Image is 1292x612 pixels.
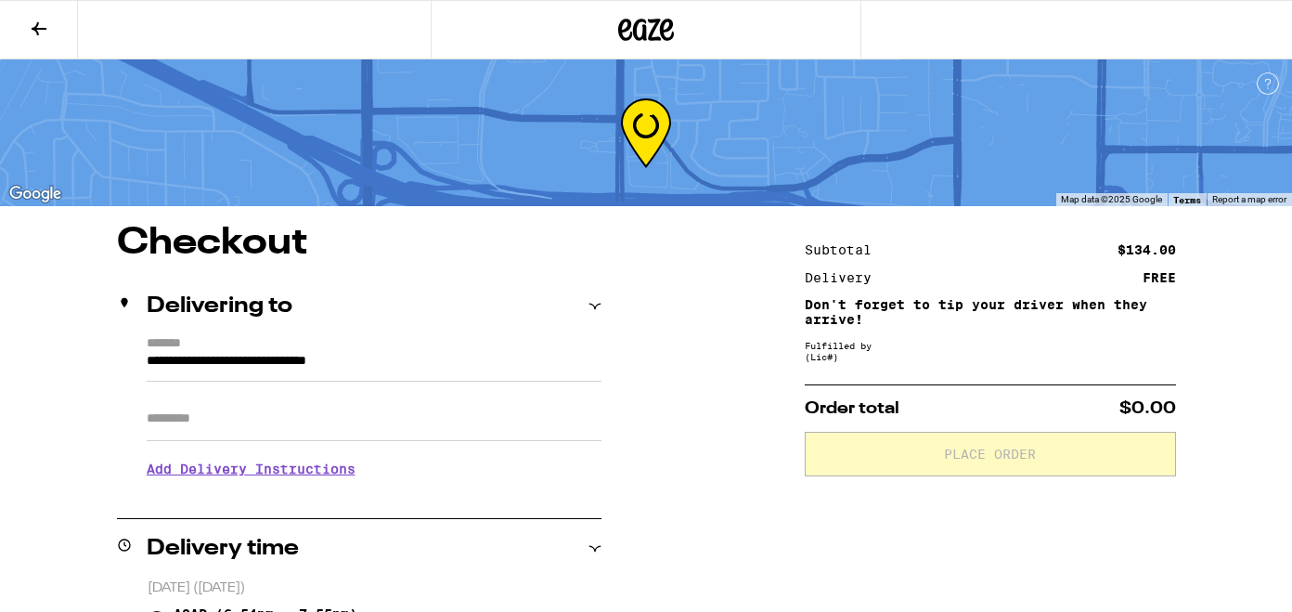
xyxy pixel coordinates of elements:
[1061,194,1162,204] span: Map data ©2025 Google
[117,225,601,262] h1: Checkout
[147,538,299,560] h2: Delivery time
[5,182,66,206] img: Google
[805,400,899,417] span: Order total
[805,243,885,256] div: Subtotal
[1212,194,1286,204] a: Report a map error
[944,448,1036,461] span: Place Order
[1118,243,1176,256] div: $134.00
[148,579,601,597] p: [DATE] ([DATE])
[805,297,1176,327] p: Don't forget to tip your driver when they arrive!
[805,271,885,284] div: Delivery
[147,295,292,318] h2: Delivering to
[805,432,1176,476] button: Place Order
[805,340,1176,362] div: Fulfilled by (Lic# )
[1143,271,1176,284] div: FREE
[1173,194,1201,205] a: Terms
[147,490,601,505] p: We'll contact you at [PHONE_NUMBER] when we arrive
[5,182,66,206] a: Open this area in Google Maps (opens a new window)
[1119,400,1176,417] span: $0.00
[147,448,601,490] h3: Add Delivery Instructions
